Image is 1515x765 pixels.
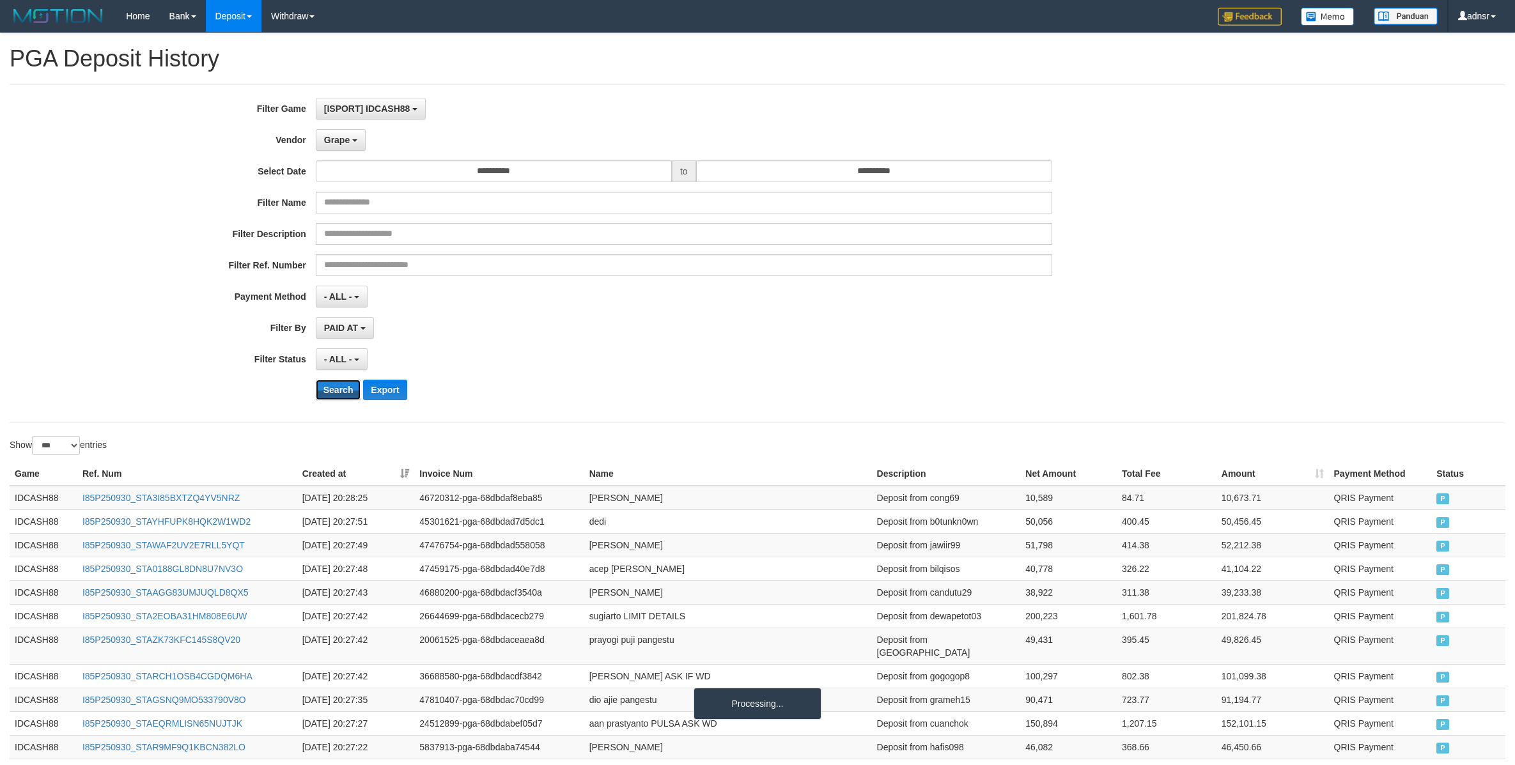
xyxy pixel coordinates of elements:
td: [DATE] 20:27:48 [297,557,415,580]
td: [PERSON_NAME] [584,533,872,557]
span: Grape [324,135,350,145]
td: 20061525-pga-68dbdaceaea8d [414,628,584,664]
img: panduan.png [1374,8,1438,25]
span: PAID [1436,588,1449,599]
td: QRIS Payment [1329,628,1432,664]
td: 326.22 [1117,557,1216,580]
td: 90,471 [1020,688,1117,711]
img: MOTION_logo.png [10,6,107,26]
td: Deposit from [GEOGRAPHIC_DATA] [872,628,1021,664]
td: QRIS Payment [1329,664,1432,688]
td: 51,798 [1020,533,1117,557]
td: QRIS Payment [1329,580,1432,604]
th: Invoice Num [414,462,584,486]
td: [DATE] 20:27:42 [297,664,415,688]
td: 46,450.66 [1216,735,1329,759]
td: 723.77 [1117,688,1216,711]
td: 1,601.78 [1117,604,1216,628]
td: [PERSON_NAME] [584,735,872,759]
td: Deposit from bilqisos [872,557,1021,580]
th: Status [1431,462,1505,486]
td: QRIS Payment [1329,688,1432,711]
td: 36688580-pga-68dbdacdf3842 [414,664,584,688]
td: dedi [584,509,872,533]
td: Deposit from b0tunkn0wn [872,509,1021,533]
td: 49,826.45 [1216,628,1329,664]
span: - ALL - [324,354,352,364]
button: [ISPORT] IDCASH88 [316,98,426,120]
td: QRIS Payment [1329,557,1432,580]
td: 368.66 [1117,735,1216,759]
td: dio ajie pangestu [584,688,872,711]
button: Grape [316,129,366,151]
td: QRIS Payment [1329,486,1432,510]
td: 400.45 [1117,509,1216,533]
td: acep [PERSON_NAME] [584,557,872,580]
td: [DATE] 20:27:43 [297,580,415,604]
span: PAID [1436,635,1449,646]
td: [PERSON_NAME] [584,580,872,604]
td: 26644699-pga-68dbdacecb279 [414,604,584,628]
td: [PERSON_NAME] ASK IF WD [584,664,872,688]
td: Deposit from cong69 [872,486,1021,510]
td: 52,212.38 [1216,533,1329,557]
td: 47476754-pga-68dbdad558058 [414,533,584,557]
td: [DATE] 20:27:22 [297,735,415,759]
td: 395.45 [1117,628,1216,664]
td: 201,824.78 [1216,604,1329,628]
td: 49,431 [1020,628,1117,664]
td: 200,223 [1020,604,1117,628]
td: 311.38 [1117,580,1216,604]
td: [DATE] 20:27:35 [297,688,415,711]
td: 152,101.15 [1216,711,1329,735]
td: 50,456.45 [1216,509,1329,533]
td: QRIS Payment [1329,711,1432,735]
td: 84.71 [1117,486,1216,510]
td: 45301621-pga-68dbdad7d5dc1 [414,509,584,533]
td: 46,082 [1020,735,1117,759]
span: to [672,160,696,182]
img: Feedback.jpg [1218,8,1282,26]
td: QRIS Payment [1329,509,1432,533]
th: Payment Method [1329,462,1432,486]
h1: PGA Deposit History [10,46,1505,72]
span: [ISPORT] IDCASH88 [324,104,410,114]
th: Net Amount [1020,462,1117,486]
td: Deposit from jawiir99 [872,533,1021,557]
td: 40,778 [1020,557,1117,580]
td: Deposit from dewapetot03 [872,604,1021,628]
td: 46880200-pga-68dbdacf3540a [414,580,584,604]
td: 10,673.71 [1216,486,1329,510]
td: 101,099.38 [1216,664,1329,688]
button: PAID AT [316,317,374,339]
span: PAID [1436,517,1449,528]
td: 5837913-pga-68dbdaba74544 [414,735,584,759]
td: 47810407-pga-68dbdac70cd99 [414,688,584,711]
td: 50,056 [1020,509,1117,533]
a: I85P250930_STARCH1OSB4CGDQM6HA [82,671,252,681]
span: PAID AT [324,323,358,333]
td: 150,894 [1020,711,1117,735]
td: Deposit from gogogop8 [872,664,1021,688]
td: 24512899-pga-68dbdabef05d7 [414,711,584,735]
td: QRIS Payment [1329,533,1432,557]
td: Deposit from grameh15 [872,688,1021,711]
div: Processing... [694,688,821,720]
span: PAID [1436,564,1449,575]
td: 91,194.77 [1216,688,1329,711]
span: PAID [1436,719,1449,730]
td: prayogi puji pangestu [584,628,872,664]
td: [DATE] 20:27:51 [297,509,415,533]
span: PAID [1436,695,1449,706]
td: [DATE] 20:28:25 [297,486,415,510]
td: [PERSON_NAME] [584,486,872,510]
span: - ALL - [324,291,352,302]
td: 39,233.38 [1216,580,1329,604]
td: sugiarto LIMIT DETAILS [584,604,872,628]
th: Name [584,462,872,486]
th: Created at: activate to sort column ascending [297,462,415,486]
td: QRIS Payment [1329,735,1432,759]
td: [DATE] 20:27:49 [297,533,415,557]
span: PAID [1436,743,1449,753]
td: 41,104.22 [1216,557,1329,580]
